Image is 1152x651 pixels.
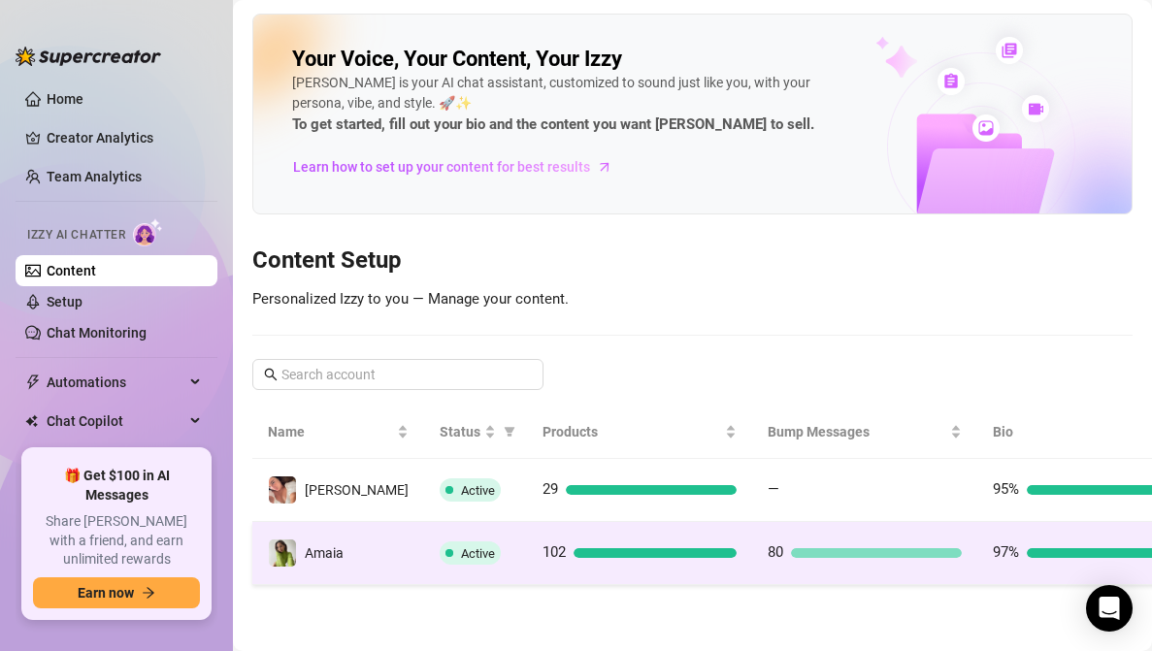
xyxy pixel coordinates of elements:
span: Izzy AI Chatter [27,226,125,244]
span: Active [461,546,495,561]
a: Creator Analytics [47,122,202,153]
a: Content [47,263,96,278]
span: 95% [993,480,1019,498]
th: Status [424,406,527,459]
span: search [264,368,278,381]
img: logo-BBDzfeDw.svg [16,47,161,66]
a: Home [47,91,83,107]
h3: Content Setup [252,245,1133,277]
span: Active [461,483,495,498]
img: Taylor [269,476,296,504]
span: arrow-right [142,586,155,600]
span: Name [268,421,393,442]
span: 97% [993,543,1019,561]
span: 🎁 Get $100 in AI Messages [33,467,200,505]
div: [PERSON_NAME] is your AI chat assistant, customized to sound just like you, with your persona, vi... [292,73,853,137]
span: [PERSON_NAME] [305,482,409,498]
img: AI Chatter [133,218,163,246]
img: Amaia [269,539,296,567]
a: Learn how to set up your content for best results [292,151,627,182]
button: Earn nowarrow-right [33,577,200,608]
th: Name [252,406,424,459]
span: Earn now [78,585,134,601]
a: Chat Monitoring [47,325,147,341]
th: Bump Messages [752,406,977,459]
div: Open Intercom Messenger [1086,585,1133,632]
span: thunderbolt [25,374,41,390]
span: filter [504,426,515,438]
span: — [768,480,779,498]
span: 102 [543,543,566,561]
span: Status [440,421,480,442]
span: Share [PERSON_NAME] with a friend, and earn unlimited rewards [33,512,200,570]
strong: To get started, fill out your bio and the content you want [PERSON_NAME] to sell. [292,115,814,133]
img: ai-chatter-content-library-cLFOSyPT.png [831,16,1132,213]
span: Bump Messages [768,421,946,442]
span: 29 [543,480,558,498]
span: Learn how to set up your content for best results [293,156,590,178]
h2: Your Voice, Your Content, Your Izzy [292,46,622,73]
span: Amaia [305,545,344,561]
span: Chat Copilot [47,406,184,437]
span: arrow-right [595,157,614,177]
span: filter [500,417,519,446]
a: Setup [47,294,82,309]
img: Chat Copilot [25,414,38,428]
span: 80 [768,543,783,561]
span: Products [543,421,721,442]
a: Team Analytics [47,169,142,184]
input: Search account [281,364,516,385]
th: Products [527,406,752,459]
span: Personalized Izzy to you — Manage your content. [252,290,569,308]
span: Automations [47,367,184,398]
